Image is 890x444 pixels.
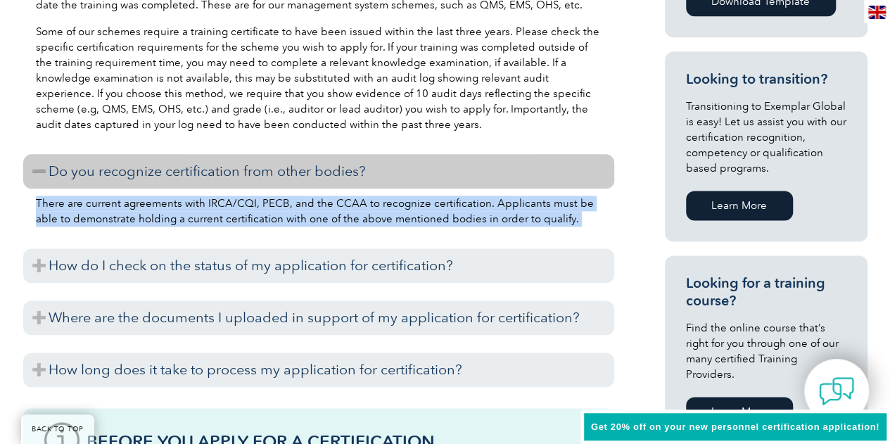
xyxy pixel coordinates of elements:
[36,196,602,227] p: There are current agreements with IRCA/CQI, PECB, and the CCAA to recognize certification. Applic...
[686,191,793,220] a: Learn More
[686,320,846,382] p: Find the online course that’s right for you through one of our many certified Training Providers.
[21,414,94,444] a: BACK TO TOP
[686,274,846,310] h3: Looking for a training course?
[23,248,614,283] h3: How do I check on the status of my application for certification?
[819,374,854,409] img: contact-chat.png
[591,421,879,432] span: Get 20% off on your new personnel certification application!
[23,353,614,387] h3: How long does it take to process my application for certification?
[23,300,614,335] h3: Where are the documents I uploaded in support of my application for certification?
[686,99,846,176] p: Transitioning to Exemplar Global is easy! Let us assist you with our certification recognition, c...
[686,397,793,426] a: Learn More
[686,70,846,88] h3: Looking to transition?
[36,24,602,132] p: Some of our schemes require a training certificate to have been issued within the last three year...
[23,154,614,189] h3: Do you recognize certification from other bodies?
[868,6,886,19] img: en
